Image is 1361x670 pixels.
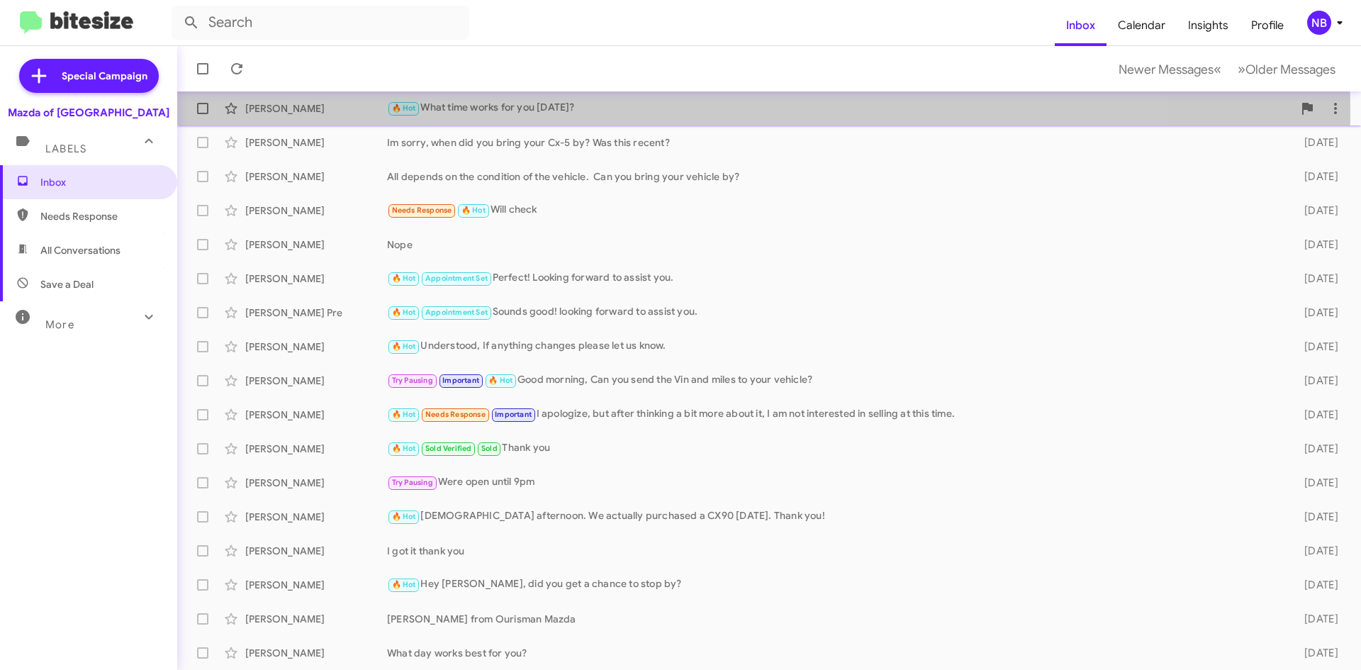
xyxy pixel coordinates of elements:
[245,135,387,150] div: [PERSON_NAME]
[392,206,452,215] span: Needs Response
[387,646,1282,660] div: What day works best for you?
[387,304,1282,320] div: Sounds good! looking forward to assist you.
[442,376,479,385] span: Important
[40,175,161,189] span: Inbox
[245,408,387,422] div: [PERSON_NAME]
[1282,408,1350,422] div: [DATE]
[387,576,1282,593] div: Hey [PERSON_NAME], did you get a chance to stop by?
[392,274,416,283] span: 🔥 Hot
[40,277,94,291] span: Save a Deal
[425,444,472,453] span: Sold Verified
[392,410,416,419] span: 🔥 Hot
[387,100,1293,116] div: What time works for you [DATE]?
[245,442,387,456] div: [PERSON_NAME]
[461,206,486,215] span: 🔥 Hot
[387,202,1282,218] div: Will check
[1282,374,1350,388] div: [DATE]
[1282,272,1350,286] div: [DATE]
[245,510,387,524] div: [PERSON_NAME]
[8,106,169,120] div: Mazda of [GEOGRAPHIC_DATA]
[1282,135,1350,150] div: [DATE]
[245,544,387,558] div: [PERSON_NAME]
[1282,646,1350,660] div: [DATE]
[495,410,532,419] span: Important
[392,580,416,589] span: 🔥 Hot
[1238,60,1245,78] span: »
[172,6,469,40] input: Search
[425,274,488,283] span: Appointment Set
[392,308,416,317] span: 🔥 Hot
[245,578,387,592] div: [PERSON_NAME]
[40,243,121,257] span: All Conversations
[1282,476,1350,490] div: [DATE]
[1282,340,1350,354] div: [DATE]
[62,69,147,83] span: Special Campaign
[245,340,387,354] div: [PERSON_NAME]
[245,374,387,388] div: [PERSON_NAME]
[387,238,1282,252] div: Nope
[45,143,86,155] span: Labels
[387,508,1282,525] div: [DEMOGRAPHIC_DATA] afternoon. We actually purchased a CX90 [DATE]. Thank you!
[387,338,1282,354] div: Understood, If anything changes please let us know.
[1282,203,1350,218] div: [DATE]
[1214,60,1221,78] span: «
[1282,578,1350,592] div: [DATE]
[40,209,161,223] span: Needs Response
[1177,5,1240,46] a: Insights
[1111,55,1344,84] nav: Page navigation example
[1110,55,1230,84] button: Previous
[45,318,74,331] span: More
[1229,55,1344,84] button: Next
[1282,544,1350,558] div: [DATE]
[245,646,387,660] div: [PERSON_NAME]
[245,272,387,286] div: [PERSON_NAME]
[387,440,1282,457] div: Thank you
[387,270,1282,286] div: Perfect! Looking forward to assist you.
[1295,11,1345,35] button: NB
[387,612,1282,626] div: [PERSON_NAME] from Ourisman Mazda
[245,101,387,116] div: [PERSON_NAME]
[19,59,159,93] a: Special Campaign
[1307,11,1331,35] div: NB
[392,104,416,113] span: 🔥 Hot
[1282,238,1350,252] div: [DATE]
[245,476,387,490] div: [PERSON_NAME]
[1282,442,1350,456] div: [DATE]
[392,444,416,453] span: 🔥 Hot
[392,478,433,487] span: Try Pausing
[1282,510,1350,524] div: [DATE]
[481,444,498,453] span: Sold
[245,169,387,184] div: [PERSON_NAME]
[1282,612,1350,626] div: [DATE]
[392,512,416,521] span: 🔥 Hot
[1282,169,1350,184] div: [DATE]
[387,169,1282,184] div: All depends on the condition of the vehicle. Can you bring your vehicle by?
[392,342,416,351] span: 🔥 Hot
[387,406,1282,423] div: I apologize, but after thinking a bit more about it, I am not interested in selling at this time.
[387,135,1282,150] div: Im sorry, when did you bring your Cx-5 by? Was this recent?
[1282,306,1350,320] div: [DATE]
[387,544,1282,558] div: I got it thank you
[425,410,486,419] span: Needs Response
[387,372,1282,389] div: Good morning, Can you send the Vin and miles to your vehicle?
[425,308,488,317] span: Appointment Set
[245,238,387,252] div: [PERSON_NAME]
[392,376,433,385] span: Try Pausing
[1107,5,1177,46] a: Calendar
[1240,5,1295,46] a: Profile
[245,203,387,218] div: [PERSON_NAME]
[245,612,387,626] div: [PERSON_NAME]
[387,474,1282,491] div: Were open until 9pm
[1055,5,1107,46] a: Inbox
[488,376,513,385] span: 🔥 Hot
[1119,62,1214,77] span: Newer Messages
[245,306,387,320] div: [PERSON_NAME] Pre
[1245,62,1335,77] span: Older Messages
